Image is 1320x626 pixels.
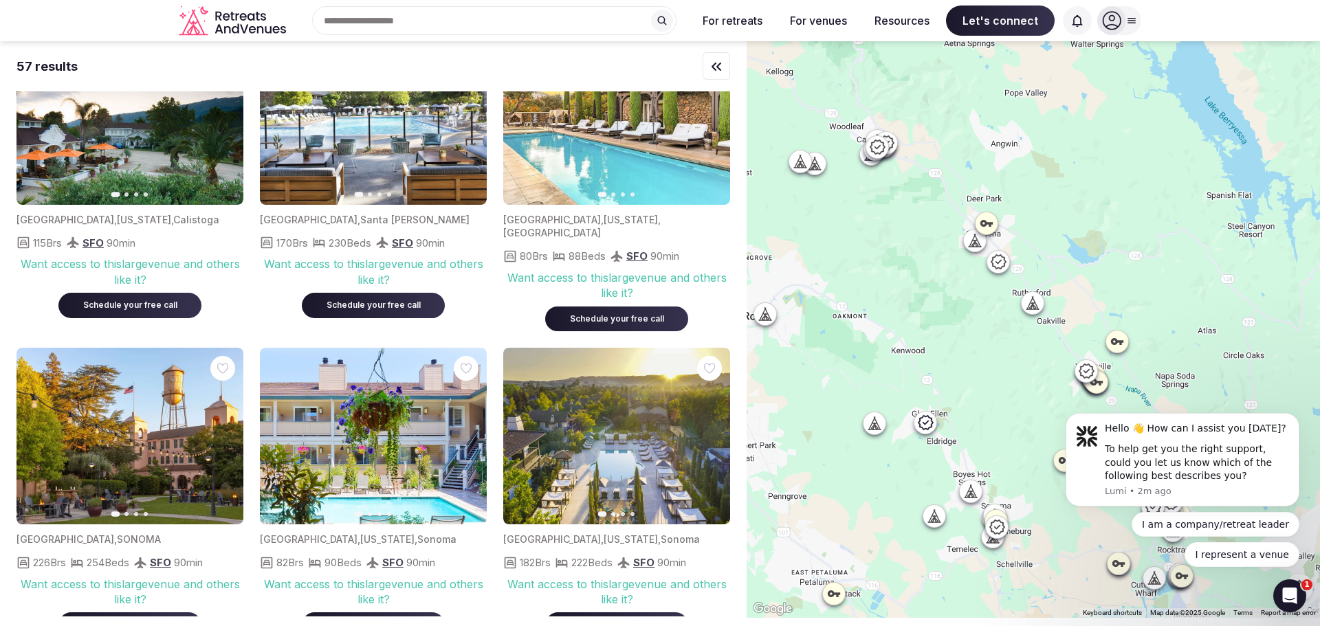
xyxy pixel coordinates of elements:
[630,512,635,516] button: Go to slide 4
[16,533,114,545] span: [GEOGRAPHIC_DATA]
[545,311,688,324] a: Schedule your free call
[750,600,795,618] img: Google
[601,214,604,225] span: ,
[355,511,364,517] button: Go to slide 1
[604,214,658,225] span: [US_STATE]
[114,533,117,545] span: ,
[33,555,66,570] span: 226 Brs
[658,214,661,225] span: ,
[387,192,391,197] button: Go to slide 4
[417,533,456,545] span: Sonoma
[260,577,487,607] div: Want access to this large venue and others like it?
[416,236,445,250] span: 90 min
[657,555,686,570] span: 90 min
[360,533,415,545] span: [US_STATE]
[377,192,382,197] button: Go to slide 3
[357,214,360,225] span: ,
[503,533,601,545] span: [GEOGRAPHIC_DATA]
[171,214,173,225] span: ,
[134,192,138,197] button: Go to slide 3
[1233,609,1253,616] a: Terms (opens in new tab)
[360,214,470,225] span: Santa [PERSON_NAME]
[1150,609,1225,616] span: Map data ©2025 Google
[392,236,413,249] span: SFO
[1261,609,1316,616] a: Report a map error
[621,192,625,197] button: Go to slide 3
[650,249,679,263] span: 90 min
[598,192,607,197] button: Go to slide 1
[387,512,391,516] button: Go to slide 4
[260,256,487,287] div: Want access to this large venue and others like it?
[111,511,120,517] button: Go to slide 1
[415,533,417,545] span: ,
[117,214,171,225] span: [US_STATE]
[382,556,404,569] span: SFO
[16,214,114,225] span: [GEOGRAPHIC_DATA]
[598,511,607,517] button: Go to slide 1
[276,555,304,570] span: 82 Brs
[520,555,551,570] span: 182 Brs
[503,227,601,238] span: [GEOGRAPHIC_DATA]
[260,214,357,225] span: [GEOGRAPHIC_DATA]
[117,533,161,545] span: SONOMA
[302,297,445,311] a: Schedule your free call
[611,512,615,516] button: Go to slide 2
[16,577,243,607] div: Want access to this large venue and others like it?
[114,214,117,225] span: ,
[144,512,148,516] button: Go to slide 4
[692,5,773,36] button: For retreats
[1273,579,1306,612] iframe: Intercom live chat
[503,214,601,225] span: [GEOGRAPHIC_DATA]
[16,348,243,524] img: Featured image for venue
[863,5,940,36] button: Resources
[75,300,185,311] div: Schedule your free call
[174,555,203,570] span: 90 min
[357,533,360,545] span: ,
[562,313,672,325] div: Schedule your free call
[179,5,289,36] svg: Retreats and Venues company logo
[144,192,148,197] button: Go to slide 4
[621,512,625,516] button: Go to slide 3
[16,28,243,205] img: Featured image for venue
[1045,392,1320,589] iframe: Intercom notifications message
[946,5,1055,36] span: Let's connect
[377,512,382,516] button: Go to slide 3
[260,533,357,545] span: [GEOGRAPHIC_DATA]
[503,577,730,607] div: Want access to this large venue and others like it?
[630,192,635,197] button: Go to slide 4
[604,533,658,545] span: [US_STATE]
[16,256,243,287] div: Want access to this large venue and others like it?
[260,28,487,205] img: Featured image for venue
[260,348,487,524] img: Featured image for venue
[318,300,428,311] div: Schedule your free call
[58,297,201,311] a: Schedule your free call
[82,236,104,249] span: SFO
[569,249,606,263] span: 88 Beds
[779,5,858,36] button: For venues
[503,270,730,301] div: Want access to this large venue and others like it?
[107,236,135,250] span: 90 min
[87,555,129,570] span: 254 Beds
[611,192,615,197] button: Go to slide 2
[658,533,661,545] span: ,
[355,192,364,197] button: Go to slide 1
[661,533,700,545] span: Sonoma
[173,214,219,225] span: Calistoga
[503,28,730,205] img: Featured image for venue
[124,192,129,197] button: Go to slide 2
[150,556,171,569] span: SFO
[124,512,129,516] button: Go to slide 2
[601,533,604,545] span: ,
[626,249,648,262] span: SFO
[134,512,138,516] button: Go to slide 3
[1301,579,1312,590] span: 1
[503,348,730,524] img: Featured image for venue
[276,236,308,250] span: 170 Brs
